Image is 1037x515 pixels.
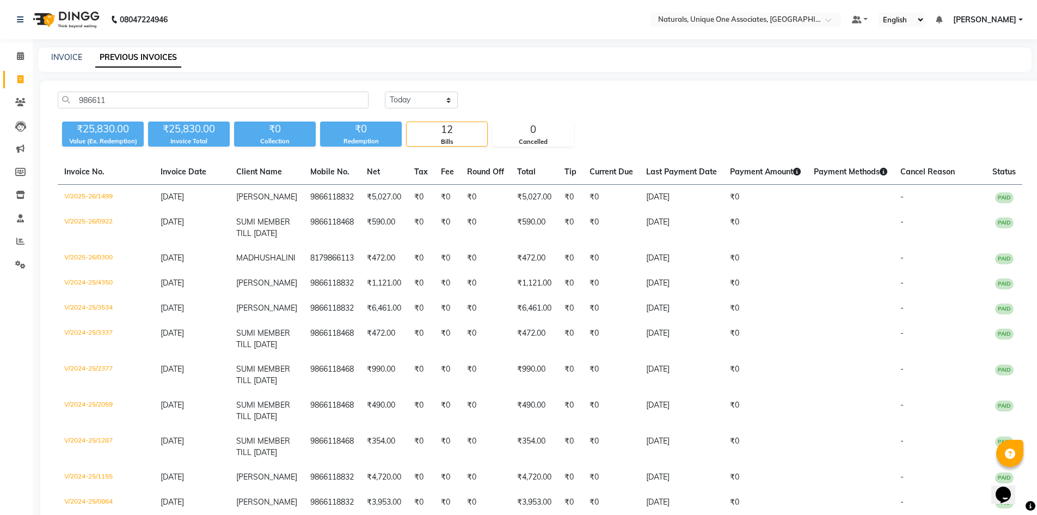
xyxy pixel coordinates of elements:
[640,357,723,393] td: [DATE]
[995,365,1014,375] span: PAID
[304,321,360,357] td: 9866118468
[640,210,723,246] td: [DATE]
[583,185,640,210] td: ₹0
[304,210,360,246] td: 9866118468
[441,167,454,177] span: Fee
[461,393,511,429] td: ₹0
[367,167,380,177] span: Net
[360,429,408,465] td: ₹354.00
[434,185,461,210] td: ₹0
[461,321,511,357] td: ₹0
[360,465,408,490] td: ₹4,720.00
[304,357,360,393] td: 9866118468
[434,429,461,465] td: ₹0
[461,490,511,515] td: ₹0
[236,303,297,313] span: [PERSON_NAME]
[161,436,184,446] span: [DATE]
[236,167,282,177] span: Client Name
[408,465,434,490] td: ₹0
[723,490,807,515] td: ₹0
[407,137,487,147] div: Bills
[161,328,184,338] span: [DATE]
[461,296,511,321] td: ₹0
[900,278,904,288] span: -
[161,303,184,313] span: [DATE]
[360,271,408,296] td: ₹1,121.00
[236,400,290,421] span: SUMI MEMBER TILL [DATE]
[583,210,640,246] td: ₹0
[583,357,640,393] td: ₹0
[320,137,402,146] div: Redemption
[408,321,434,357] td: ₹0
[558,465,583,490] td: ₹0
[161,253,184,263] span: [DATE]
[723,296,807,321] td: ₹0
[640,246,723,271] td: [DATE]
[511,357,558,393] td: ₹990.00
[511,321,558,357] td: ₹472.00
[558,393,583,429] td: ₹0
[900,217,904,227] span: -
[434,296,461,321] td: ₹0
[434,490,461,515] td: ₹0
[558,246,583,271] td: ₹0
[558,296,583,321] td: ₹0
[558,210,583,246] td: ₹0
[900,328,904,338] span: -
[900,303,904,313] span: -
[583,246,640,271] td: ₹0
[461,185,511,210] td: ₹0
[304,185,360,210] td: 9866118832
[161,167,206,177] span: Invoice Date
[517,167,536,177] span: Total
[995,329,1014,340] span: PAID
[730,167,801,177] span: Payment Amount
[408,393,434,429] td: ₹0
[236,436,290,457] span: SUMI MEMBER TILL [DATE]
[493,122,573,137] div: 0
[558,271,583,296] td: ₹0
[161,217,184,227] span: [DATE]
[511,296,558,321] td: ₹6,461.00
[723,246,807,271] td: ₹0
[161,192,184,202] span: [DATE]
[723,393,807,429] td: ₹0
[434,321,461,357] td: ₹0
[511,271,558,296] td: ₹1,121.00
[360,185,408,210] td: ₹5,027.00
[900,497,904,507] span: -
[58,246,154,271] td: V/2025-26/0300
[583,393,640,429] td: ₹0
[640,296,723,321] td: [DATE]
[900,400,904,410] span: -
[900,253,904,263] span: -
[995,278,1014,289] span: PAID
[408,357,434,393] td: ₹0
[511,429,558,465] td: ₹354.00
[58,296,154,321] td: V/2024-25/3534
[236,253,296,263] span: MADHUSHALINI
[558,321,583,357] td: ₹0
[304,246,360,271] td: 8179866113
[511,490,558,515] td: ₹3,953.00
[564,167,576,177] span: Tip
[304,393,360,429] td: 9866118468
[995,253,1014,264] span: PAID
[28,4,102,35] img: logo
[408,210,434,246] td: ₹0
[434,271,461,296] td: ₹0
[304,465,360,490] td: 9866118832
[461,246,511,271] td: ₹0
[583,490,640,515] td: ₹0
[304,490,360,515] td: 9866118832
[461,429,511,465] td: ₹0
[310,167,349,177] span: Mobile No.
[558,490,583,515] td: ₹0
[640,271,723,296] td: [DATE]
[900,167,955,177] span: Cancel Reason
[62,137,144,146] div: Value (Ex. Redemption)
[590,167,633,177] span: Current Due
[434,210,461,246] td: ₹0
[58,321,154,357] td: V/2024-25/3337
[511,465,558,490] td: ₹4,720.00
